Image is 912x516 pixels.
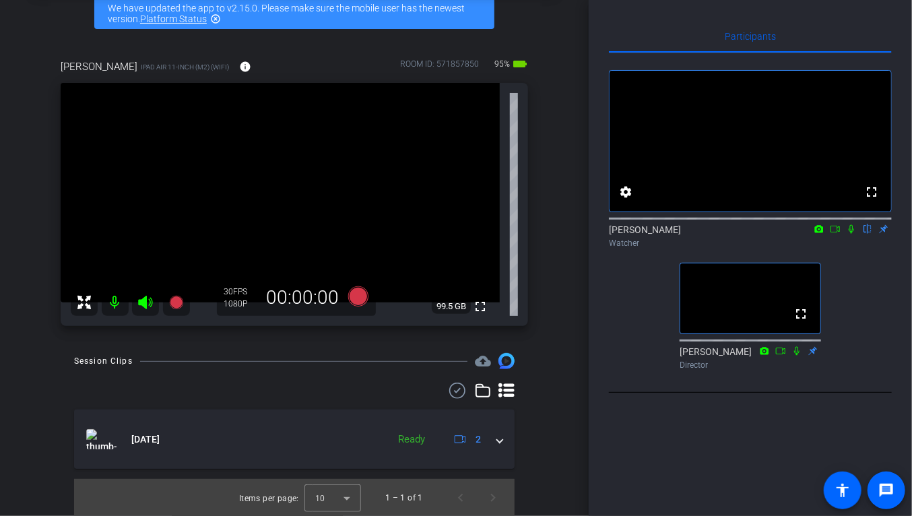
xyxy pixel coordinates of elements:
span: FPS [233,287,247,296]
div: Ready [391,432,432,447]
mat-icon: accessibility [835,482,851,498]
button: Previous page [445,482,477,514]
span: 99.5 GB [432,298,471,315]
mat-icon: fullscreen [793,306,809,322]
div: Items per page: [239,492,299,505]
mat-icon: fullscreen [864,184,880,200]
div: 1 – 1 of 1 [385,491,423,505]
span: [PERSON_NAME] [61,59,137,74]
div: Session Clips [74,354,133,368]
div: 00:00:00 [257,286,348,309]
div: [PERSON_NAME] [609,223,892,249]
mat-icon: flip [859,222,876,234]
a: Platform Status [140,13,207,24]
span: [DATE] [131,432,160,447]
mat-icon: fullscreen [472,298,488,315]
span: iPad Air 11-inch (M2) (WiFi) [141,62,229,72]
span: 2 [476,432,481,447]
mat-icon: battery_std [512,56,528,72]
div: ROOM ID: 571857850 [400,58,479,77]
button: Next page [477,482,509,514]
div: 30 [224,286,257,297]
div: Director [680,359,821,371]
mat-icon: cloud_upload [475,353,491,369]
img: Session clips [498,353,515,369]
mat-icon: message [878,482,894,498]
div: Watcher [609,237,892,249]
mat-icon: highlight_off [210,13,221,24]
div: [PERSON_NAME] [680,345,821,371]
mat-expansion-panel-header: thumb-nail[DATE]Ready2 [74,410,515,469]
span: Participants [725,32,776,41]
div: 1080P [224,298,257,309]
span: 95% [492,53,512,75]
mat-icon: settings [618,184,634,200]
img: thumb-nail [86,429,117,449]
mat-icon: info [239,61,251,73]
span: Destinations for your clips [475,353,491,369]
